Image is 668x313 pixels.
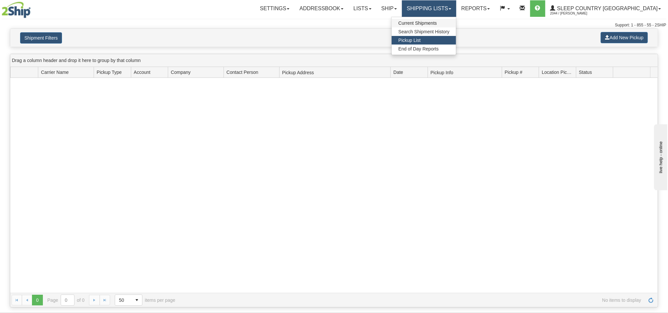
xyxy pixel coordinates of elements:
[349,0,376,17] a: Lists
[132,295,142,305] span: select
[20,32,62,44] button: Shipment Filters
[115,295,142,306] span: Page sizes drop down
[134,69,151,76] span: Account
[32,295,43,305] span: Page 0
[392,36,456,45] a: Pickup List
[456,0,495,17] a: Reports
[119,297,128,303] span: 50
[431,67,502,78] span: Pickup Info
[377,0,402,17] a: Ship
[505,69,523,76] span: Pickup #
[2,2,31,18] img: logo2044.jpg
[185,297,641,303] span: No items to display
[579,69,592,76] span: Status
[556,6,658,11] span: Sleep Country [GEOGRAPHIC_DATA]
[10,54,658,67] div: grid grouping header
[653,123,667,190] iframe: chat widget
[392,19,456,27] a: Current Shipments
[398,20,437,26] span: Current Shipments
[5,6,61,11] div: live help - online
[393,69,403,76] span: Date
[398,38,421,43] span: Pickup List
[255,0,294,17] a: Settings
[171,69,191,76] span: Company
[41,69,69,76] span: Carrier Name
[115,295,175,306] span: items per page
[550,10,600,17] span: 2044 / [PERSON_NAME]
[398,29,449,34] span: Search Shipment History
[2,22,666,28] div: Support: 1 - 855 - 55 - 2SHIP
[282,67,391,78] span: Pickup Address
[402,0,456,17] a: Shipping lists
[398,46,439,51] span: End of Day Reports
[646,295,656,305] a: Refresh
[294,0,349,17] a: Addressbook
[545,0,666,17] a: Sleep Country [GEOGRAPHIC_DATA] 2044 / [PERSON_NAME]
[392,27,456,36] a: Search Shipment History
[227,69,258,76] span: Contact Person
[542,69,573,76] span: Location Pickup
[47,295,85,306] span: Page of 0
[601,32,648,43] button: Add New Pickup
[392,45,456,53] a: End of Day Reports
[97,69,122,76] span: Pickup Type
